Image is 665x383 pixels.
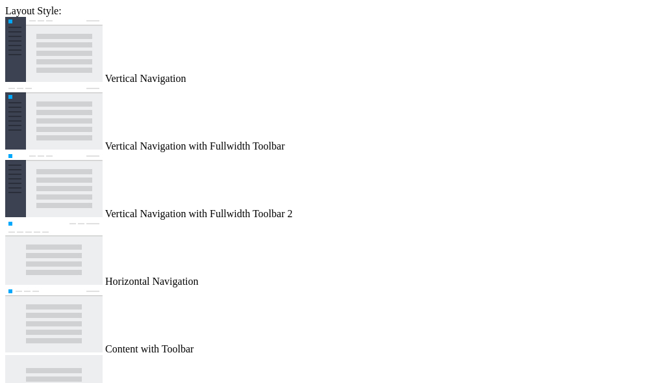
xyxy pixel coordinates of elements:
img: vertical-nav.jpg [5,17,103,82]
md-radio-button: Content with Toolbar [5,287,660,355]
md-radio-button: Vertical Navigation [5,17,660,85]
span: Horizontal Navigation [105,276,199,287]
img: content-with-toolbar.jpg [5,287,103,352]
md-radio-button: Horizontal Navigation [5,220,660,287]
span: Vertical Navigation with Fullwidth Toolbar [105,140,285,152]
span: Content with Toolbar [105,343,194,354]
md-radio-button: Vertical Navigation with Fullwidth Toolbar 2 [5,152,660,220]
md-radio-button: Vertical Navigation with Fullwidth Toolbar [5,85,660,152]
img: vertical-nav-with-full-toolbar.jpg [5,85,103,150]
img: vertical-nav-with-full-toolbar-2.jpg [5,152,103,217]
span: Vertical Navigation with Fullwidth Toolbar 2 [105,208,293,219]
div: Layout Style: [5,5,660,17]
span: Vertical Navigation [105,73,186,84]
img: horizontal-nav.jpg [5,220,103,285]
